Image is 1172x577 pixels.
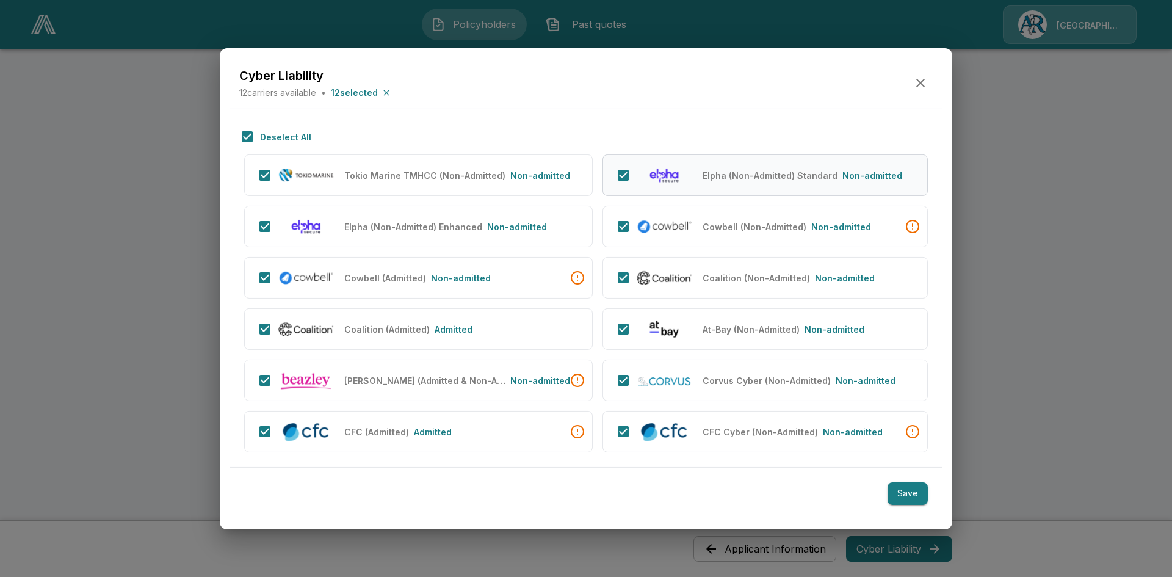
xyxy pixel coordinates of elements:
img: Cowbell (Admitted) [278,269,335,288]
img: Coalition (Admitted) [278,320,335,339]
p: 12 carriers available [239,86,316,99]
img: Cowbell (Non-Admitted) [636,217,693,236]
p: Tokio Marine TMHCC (Non-Admitted) [344,169,505,182]
div: • Awaiting Cowbell Account Status. [570,270,585,285]
img: Elpha (Non-Admitted) Standard [636,165,693,186]
p: Non-admitted [811,220,871,233]
div: • Beazley reviews any policyholder with over $35M in annual revenue. • Policyholder is not curren... [570,373,585,388]
p: Non-admitted [842,169,902,182]
p: Non-admitted [431,272,491,285]
p: Coalition (Non-Admitted) [703,272,810,285]
div: • Awaiting Cowbell Account Status. [905,219,920,234]
p: Non-admitted [823,426,883,438]
p: 12 selected [331,86,378,99]
p: Elpha (Non-Admitted) Enhanced [344,220,482,233]
img: CFC Cyber (Non-Admitted) [636,420,693,443]
p: Cowbell (Admitted) [344,272,426,285]
p: • [321,86,326,99]
p: Non-admitted [805,323,864,336]
p: Non-admitted [510,374,570,387]
div: • CFC has a max revenue of $50M. • CFC has a max employee count of 300. [570,424,585,439]
p: At-Bay (Non-Admitted) [703,323,800,336]
p: Beazley (Admitted & Non-Admitted) [344,374,505,387]
h5: Cyber Liability [239,67,392,84]
img: At-Bay (Non-Admitted) [636,319,693,339]
p: CFC (Admitted) [344,426,409,438]
p: Elpha (Non-Admitted) Standard [703,169,837,182]
img: Coalition (Non-Admitted) [636,269,693,288]
p: Non-admitted [815,272,875,285]
p: Non-admitted [510,169,570,182]
p: Corvus Cyber (Non-Admitted) [703,374,831,387]
img: CFC (Admitted) [278,420,335,443]
p: Admitted [435,323,472,336]
img: Elpha (Non-Admitted) Enhanced [278,217,335,237]
button: Save [888,482,928,505]
div: • CFC has a max revenue of $50M. • CFC has a max employee count of 300. [905,424,920,439]
p: Deselect All [260,131,311,143]
p: Non-admitted [836,374,895,387]
img: Corvus Cyber (Non-Admitted) [636,374,693,386]
p: Non-admitted [487,220,547,233]
p: Admitted [414,426,452,438]
p: CFC Cyber (Non-Admitted) [703,426,818,438]
p: Coalition (Admitted) [344,323,430,336]
img: Tokio Marine TMHCC (Non-Admitted) [278,168,335,183]
p: Cowbell (Non-Admitted) [703,220,806,233]
img: Beazley (Admitted & Non-Admitted) [278,370,335,391]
